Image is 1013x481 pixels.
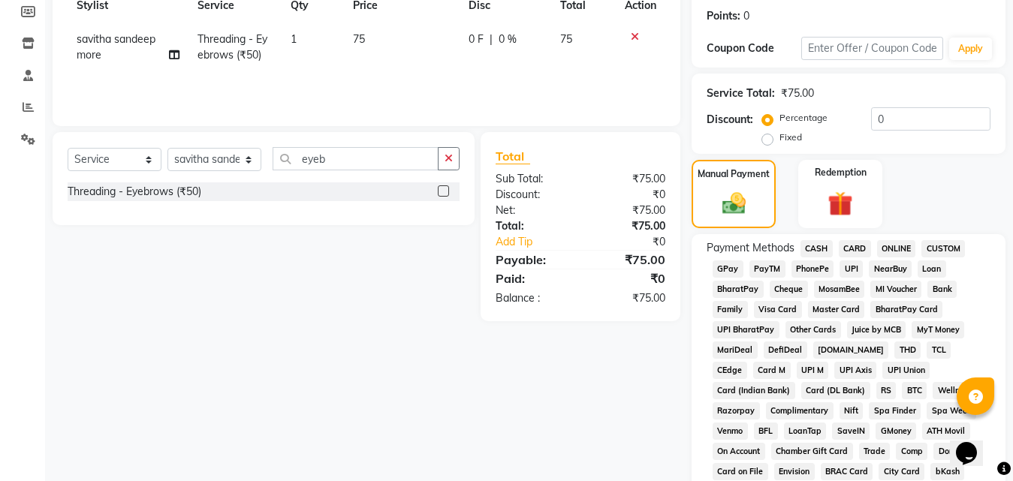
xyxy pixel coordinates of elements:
[484,234,596,250] a: Add Tip
[560,32,572,46] span: 75
[839,240,871,257] span: CARD
[949,38,992,60] button: Apply
[876,422,916,440] span: GMoney
[800,240,833,257] span: CASH
[832,422,870,440] span: SaveIN
[707,86,775,101] div: Service Total:
[902,382,927,399] span: BTC
[834,362,876,379] span: UPI Axis
[821,463,873,480] span: BRAC Card
[749,260,785,278] span: PayTM
[766,402,834,419] span: Complimentary
[273,147,439,170] input: Search or Scan
[813,341,889,359] span: [DOMAIN_NAME]
[707,112,753,128] div: Discount:
[499,32,517,47] span: 0 %
[580,171,677,187] div: ₹75.00
[713,321,779,338] span: UPI BharatPay
[870,301,942,318] span: BharatPay Card
[580,203,677,218] div: ₹75.00
[808,301,865,318] span: Master Card
[801,37,943,60] input: Enter Offer / Coupon Code
[770,281,808,298] span: Cheque
[743,8,749,24] div: 0
[933,443,978,460] span: Donation
[197,32,267,62] span: Threading - Eyebrows (₹50)
[490,32,493,47] span: |
[580,290,677,306] div: ₹75.00
[484,290,580,306] div: Balance :
[877,240,916,257] span: ONLINE
[847,321,906,338] span: Juice by MCB
[77,32,155,62] span: savitha sandeep more
[859,443,891,460] span: Trade
[876,382,897,399] span: RS
[779,131,802,144] label: Fixed
[882,362,930,379] span: UPI Union
[713,382,795,399] span: Card (Indian Bank)
[68,184,201,200] div: Threading - Eyebrows (₹50)
[484,251,580,269] div: Payable:
[771,443,853,460] span: Chamber Gift Card
[894,341,921,359] span: THD
[779,111,828,125] label: Percentage
[933,382,984,399] span: Wellnessta
[930,463,964,480] span: bKash
[927,402,976,419] span: Spa Week
[921,240,965,257] span: CUSTOM
[698,167,770,181] label: Manual Payment
[918,260,946,278] span: Loan
[291,32,297,46] span: 1
[580,269,677,287] div: ₹0
[912,321,964,338] span: MyT Money
[580,251,677,269] div: ₹75.00
[784,422,827,440] span: LoanTap
[927,341,951,359] span: TCL
[484,269,580,287] div: Paid:
[707,8,740,24] div: Points:
[713,301,748,318] span: Family
[785,321,841,338] span: Other Cards
[879,463,924,480] span: City Card
[715,190,753,217] img: _cash.svg
[496,149,530,164] span: Total
[713,341,758,359] span: MariDeal
[764,341,807,359] span: DefiDeal
[707,240,794,256] span: Payment Methods
[754,301,802,318] span: Visa Card
[927,281,957,298] span: Bank
[896,443,927,460] span: Comp
[781,86,814,101] div: ₹75.00
[814,281,865,298] span: MosamBee
[869,260,912,278] span: NearBuy
[484,203,580,218] div: Net:
[753,362,791,379] span: Card M
[484,171,580,187] div: Sub Total:
[791,260,834,278] span: PhonePe
[707,41,801,56] div: Coupon Code
[774,463,815,480] span: Envision
[840,402,864,419] span: Nift
[801,382,870,399] span: Card (DL Bank)
[580,218,677,234] div: ₹75.00
[353,32,365,46] span: 75
[950,421,998,466] iframe: chat widget
[484,187,580,203] div: Discount:
[820,188,861,219] img: _gift.svg
[713,402,760,419] span: Razorpay
[713,443,765,460] span: On Account
[484,218,580,234] div: Total:
[815,166,867,179] label: Redemption
[922,422,970,440] span: ATH Movil
[870,281,921,298] span: MI Voucher
[869,402,921,419] span: Spa Finder
[713,260,743,278] span: GPay
[713,422,748,440] span: Venmo
[469,32,484,47] span: 0 F
[797,362,829,379] span: UPI M
[596,234,677,250] div: ₹0
[754,422,778,440] span: BFL
[580,187,677,203] div: ₹0
[713,281,764,298] span: BharatPay
[713,463,768,480] span: Card on File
